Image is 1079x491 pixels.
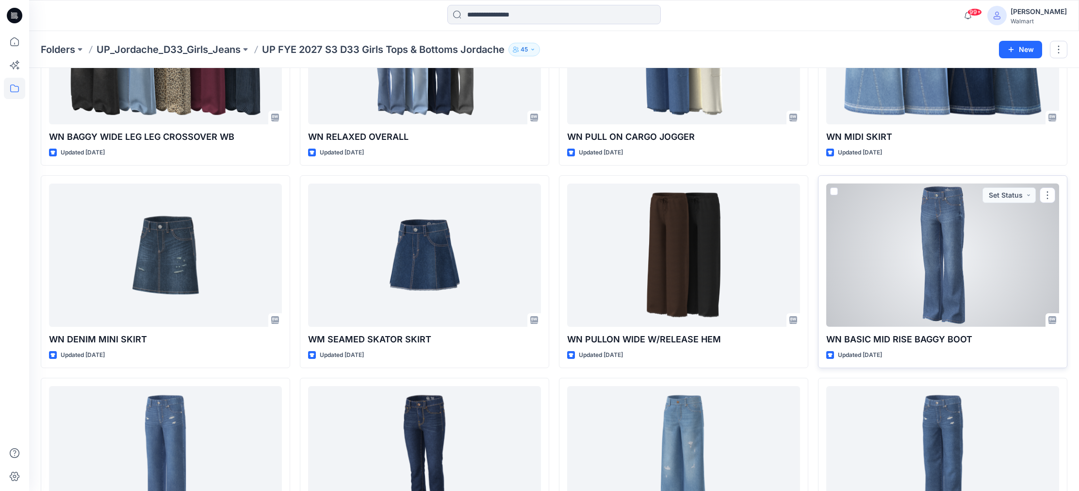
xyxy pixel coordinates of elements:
[967,8,982,16] span: 99+
[579,148,623,158] p: Updated [DATE]
[999,41,1042,58] button: New
[993,12,1001,19] svg: avatar
[567,333,800,346] p: WN PULLON WIDE W/RELEASE HEM
[308,130,541,144] p: WN RELAXED OVERALL
[508,43,540,56] button: 45
[567,184,800,327] a: WN PULLON WIDE W/RELEASE HEM
[838,350,882,360] p: Updated [DATE]
[567,130,800,144] p: WN PULL ON CARGO JOGGER
[308,333,541,346] p: WM SEAMED SKATOR SKIRT
[41,43,75,56] a: Folders
[97,43,241,56] a: UP_Jordache_D33_Girls_Jeans
[49,333,282,346] p: WN DENIM MINI SKIRT
[1011,6,1067,17] div: [PERSON_NAME]
[320,350,364,360] p: Updated [DATE]
[521,44,528,55] p: 45
[61,148,105,158] p: Updated [DATE]
[826,333,1059,346] p: WN BASIC MID RISE BAGGY BOOT
[308,184,541,327] a: WM SEAMED SKATOR SKIRT
[1011,17,1067,25] div: Walmart
[61,350,105,360] p: Updated [DATE]
[826,184,1059,327] a: WN BASIC MID RISE BAGGY BOOT
[49,130,282,144] p: WN BAGGY WIDE LEG LEG CROSSOVER WB
[49,184,282,327] a: WN DENIM MINI SKIRT
[838,148,882,158] p: Updated [DATE]
[826,130,1059,144] p: WN MIDI SKIRT
[320,148,364,158] p: Updated [DATE]
[262,43,505,56] p: UP FYE 2027 S3 D33 Girls Tops & Bottoms Jordache
[579,350,623,360] p: Updated [DATE]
